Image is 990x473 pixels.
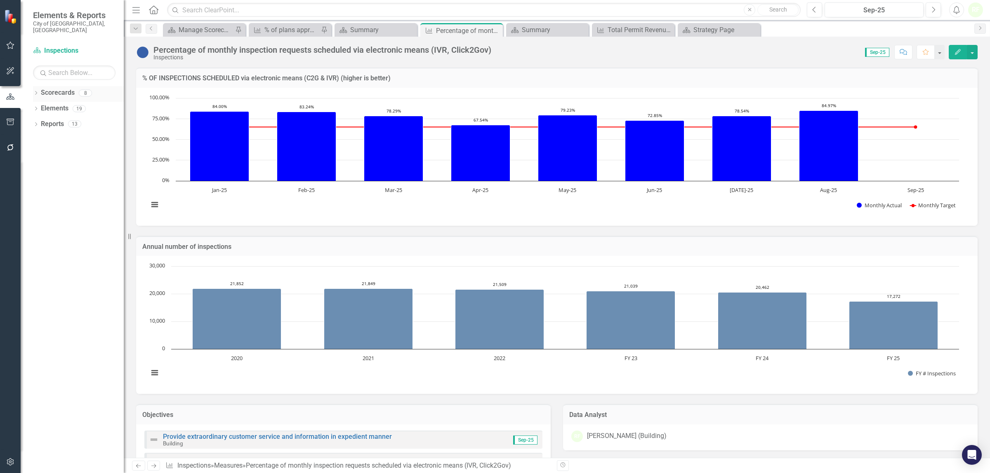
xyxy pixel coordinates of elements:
[41,119,64,129] a: Reports
[451,125,510,181] path: Apr-25, 67.54443713. Monthly Actual.
[4,9,19,24] img: ClearPoint Strategy
[190,111,249,181] path: Jan-25, 84.00467017. Monthly Actual.
[324,289,413,349] path: 2021, 21,849. FY # Inspections.
[968,2,983,17] button: RF
[149,317,165,324] text: 10,000
[569,411,971,419] h3: Data Analyst
[231,354,243,362] text: 2020
[142,243,971,251] h3: Annual number of inspections
[538,115,597,181] path: May-25, 79.23197492. Monthly Actual.
[190,98,916,181] g: Monthly Actual, series 1 of 2. Bar series with 9 bars.
[962,445,982,465] div: Open Intercom Messenger
[865,48,889,57] span: Sep-25
[887,354,900,362] text: FY 25
[33,46,115,56] a: Inspections
[153,54,491,61] div: Inspections
[822,103,836,108] text: 84.97%
[494,354,505,362] text: 2022
[712,116,771,181] path: Jul-25, 78.54251012. Monthly Actual.
[914,125,917,129] path: Sep-25, 65. Monthly Target.
[136,46,149,59] img: No Information
[41,104,68,113] a: Elements
[910,201,956,209] button: Show Monthly Target
[387,108,401,114] text: 78.29%
[799,110,858,181] path: Aug-25, 84.9737915. Monthly Actual.
[730,186,753,194] text: [DATE]-25
[177,461,211,469] a: Inspections
[68,121,81,128] div: 13
[646,186,662,194] text: Jun-25
[680,25,758,35] a: Strategy Page
[693,25,758,35] div: Strategy Page
[825,2,924,17] button: Sep-25
[149,262,165,269] text: 30,000
[587,291,675,349] path: FY 23, 21,039. FY # Inspections.
[167,3,801,17] input: Search ClearPoint...
[757,4,799,16] button: Search
[513,436,537,445] span: Sep-25
[144,94,969,218] div: Chart. Highcharts interactive chart.
[179,25,233,35] div: Manage Scorecards
[350,25,415,35] div: Summary
[144,262,963,386] svg: Interactive chart
[144,262,969,386] div: Chart. Highcharts interactive chart.
[385,186,402,194] text: Mar-25
[474,117,488,123] text: 67.54%
[193,289,281,349] path: 2020, 21,852. FY # Inspections.
[149,435,159,445] img: Not Defined
[363,354,374,362] text: 2021
[153,45,491,54] div: Percentage of monthly inspection requests scheduled via electronic means (IVR, Click2Gov)
[149,289,165,297] text: 20,000
[624,283,638,289] text: 21,039
[436,26,501,36] div: Percentage of monthly inspection requests scheduled via electronic means (IVR, Click2Gov)
[149,199,160,211] button: View chart menu, Chart
[165,25,233,35] a: Manage Scorecards
[625,354,637,362] text: FY 23
[522,25,587,35] div: Summary
[648,112,662,118] text: 72.85%
[152,156,170,163] text: 25.00%
[230,281,244,286] text: 21,852
[251,25,319,35] a: % of plans approved after first review
[908,370,956,377] button: Show FY # Inspections
[561,107,575,113] text: 79.23%
[608,25,672,35] div: Total Permit Revenue (permit revenue, open pmt search, LSR)
[149,457,159,467] img: Not Defined
[246,461,511,469] div: Percentage of monthly inspection requests scheduled via electronic means (IVR, Click2Gov)
[149,367,160,379] button: View chart menu, Chart
[827,5,921,15] div: Sep-25
[362,281,375,286] text: 21,849
[887,293,900,299] text: 17,272
[820,186,837,194] text: Aug-25
[298,186,315,194] text: Feb-25
[211,186,227,194] text: Jan-25
[149,94,170,101] text: 100.00%
[513,458,537,467] span: Sep-25
[162,344,165,352] text: 0
[493,281,507,287] text: 21,509
[849,302,938,349] path: FY 25, 17,272. FY # Inspections.
[571,431,583,442] div: RF
[594,25,672,35] a: Total Permit Revenue (permit revenue, open pmt search, LSR)
[337,25,415,35] a: Summary
[79,89,92,96] div: 8
[33,66,115,80] input: Search Below...
[33,10,115,20] span: Elements & Reports
[264,25,319,35] div: % of plans approved after first review
[857,201,901,209] button: Show Monthly Actual
[214,461,243,469] a: Measures
[162,176,170,184] text: 0%
[152,115,170,122] text: 75.00%
[165,461,551,471] div: » »
[769,6,787,13] span: Search
[163,440,183,447] small: Building
[455,290,544,349] path: 2022, 21,509. FY # Inspections.
[73,105,86,112] div: 19
[907,186,924,194] text: Sep-25
[718,293,807,349] path: FY 24, 20,462. FY # Inspections.
[299,104,314,110] text: 83.24%
[559,186,576,194] text: May-25
[472,186,488,194] text: Apr-25
[756,284,769,290] text: 20,462
[142,75,971,82] h3: % OF INSPECTIONS SCHEDULED via electronic means (C2G & IVR) (higher is better)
